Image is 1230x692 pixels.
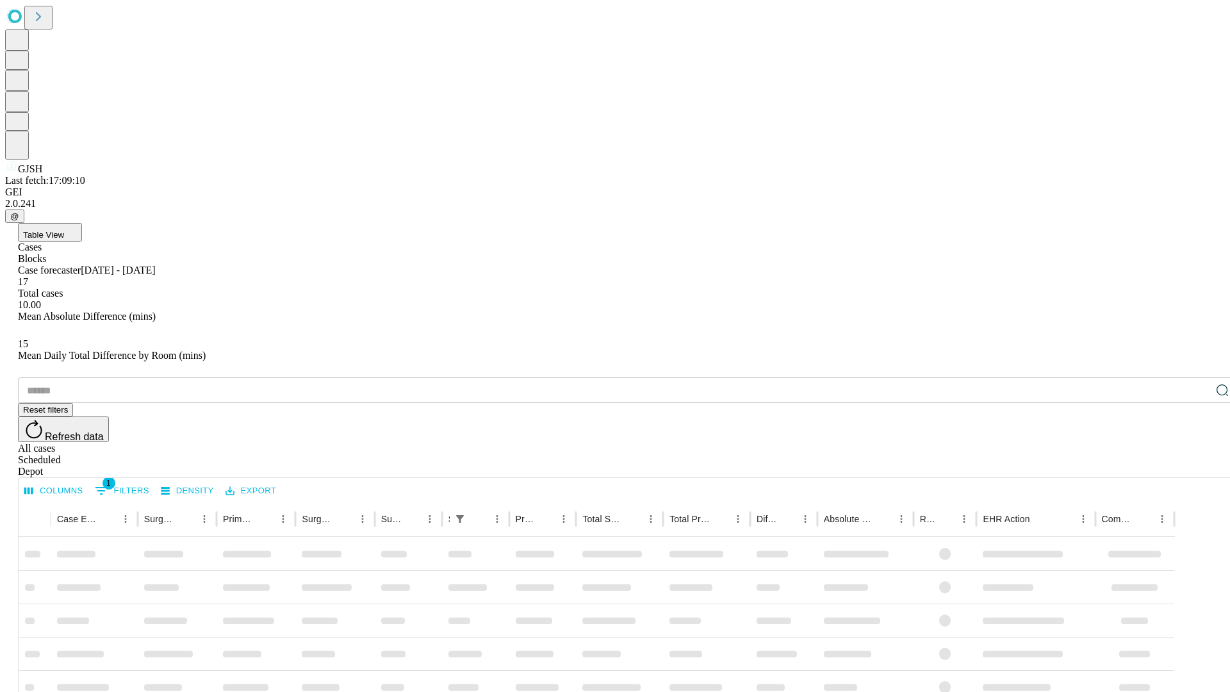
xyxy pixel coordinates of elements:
button: Refresh data [18,416,109,442]
button: Menu [642,510,660,528]
span: [DATE] - [DATE] [81,265,155,276]
button: Sort [1031,510,1049,528]
button: Show filters [92,481,152,501]
span: Refresh data [45,431,104,442]
div: Predicted In Room Duration [516,514,536,524]
button: Menu [274,510,292,528]
div: Surgery Name [302,514,334,524]
div: Case Epic Id [57,514,97,524]
button: Sort [1135,510,1153,528]
div: Difference [757,514,777,524]
span: Total cases [18,288,63,299]
button: Menu [796,510,814,528]
button: Sort [778,510,796,528]
button: Menu [1074,510,1092,528]
div: 1 active filter [451,510,469,528]
div: Absolute Difference [824,514,873,524]
button: Menu [117,510,135,528]
button: Menu [1153,510,1171,528]
button: Menu [421,510,439,528]
button: Export [222,481,279,501]
span: Table View [23,230,64,240]
span: Mean Daily Total Difference by Room (mins) [18,350,206,361]
span: 10.00 [18,299,41,310]
div: 2.0.241 [5,198,1225,210]
button: Sort [537,510,555,528]
button: Sort [256,510,274,528]
div: Total Scheduled Duration [582,514,623,524]
div: GEI [5,186,1225,198]
button: Sort [711,510,729,528]
button: Select columns [21,481,86,501]
div: Resolved in EHR [920,514,937,524]
button: Menu [555,510,573,528]
button: Sort [624,510,642,528]
span: 1 [102,477,115,490]
button: Menu [955,510,973,528]
button: Sort [336,510,354,528]
button: Menu [354,510,372,528]
button: Menu [892,510,910,528]
span: 15 [18,338,28,349]
div: Primary Service [223,514,255,524]
div: Total Predicted Duration [669,514,710,524]
button: Table View [18,223,82,242]
button: Menu [195,510,213,528]
div: Scheduled In Room Duration [448,514,450,524]
span: GJSH [18,163,42,174]
span: 17 [18,276,28,287]
button: Sort [470,510,488,528]
button: Sort [99,510,117,528]
button: Menu [729,510,747,528]
span: Case forecaster [18,265,81,276]
div: Comments [1102,514,1134,524]
button: Sort [177,510,195,528]
button: Sort [403,510,421,528]
button: Menu [488,510,506,528]
button: Show filters [451,510,469,528]
div: Surgeon Name [144,514,176,524]
span: Mean Absolute Difference (mins) [18,311,156,322]
button: @ [5,210,24,223]
span: Last fetch: 17:09:10 [5,175,85,186]
span: @ [10,211,19,221]
button: Sort [874,510,892,528]
button: Sort [937,510,955,528]
button: Reset filters [18,403,73,416]
button: Density [158,481,217,501]
div: Surgery Date [381,514,402,524]
div: EHR Action [983,514,1029,524]
span: Reset filters [23,405,68,415]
